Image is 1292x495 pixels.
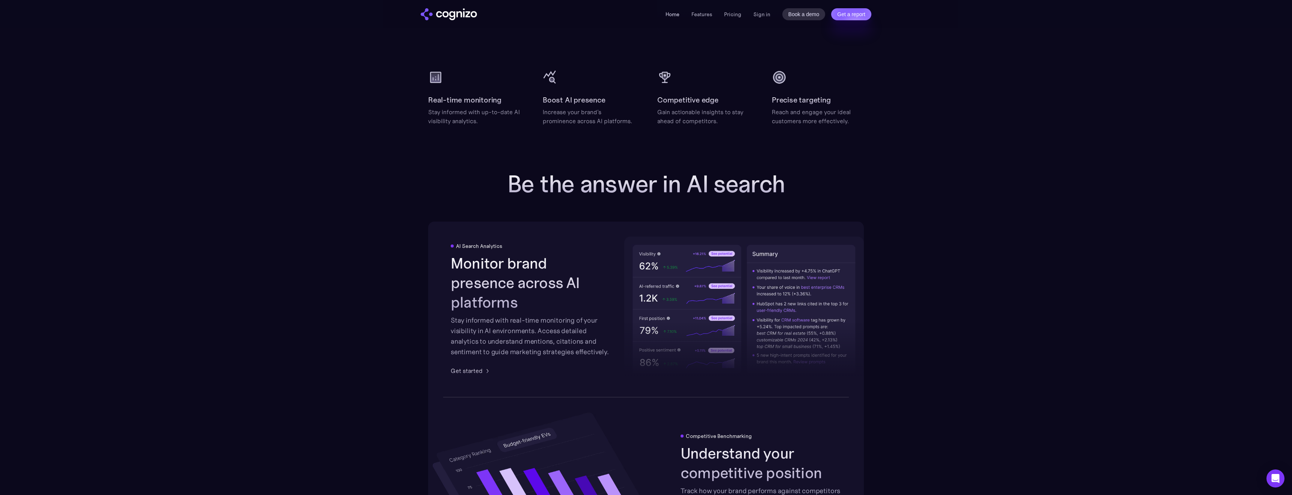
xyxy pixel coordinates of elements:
div: Get started [451,366,483,375]
a: Features [691,11,712,18]
h2: Real-time monitoring [428,94,501,106]
img: query stats icon [543,70,558,85]
a: Home [666,11,679,18]
div: AI Search Analytics [456,243,502,249]
img: cognizo logo [421,8,477,20]
h2: Boost AI presence [543,94,605,106]
h2: Competitive edge [657,94,718,106]
img: AI visibility metrics performance insights [624,237,864,382]
a: Get started [451,366,492,375]
h2: Precise targeting [772,94,831,106]
div: Competitive Benchmarking [686,433,752,439]
h2: Be the answer in AI search [496,171,796,198]
a: Sign in [753,10,770,19]
a: home [421,8,477,20]
div: Stay informed with up-to-date AI visibility analytics. [428,107,520,125]
a: Book a demo [782,8,826,20]
div: Gain actionable insights to stay ahead of competitors. [657,107,749,125]
div: Increase your brand's prominence across AI platforms. [543,107,635,125]
a: Get a report [831,8,871,20]
div: Reach and engage your ideal customers more effectively. [772,107,864,125]
h2: Understand your competitive position [681,444,841,483]
img: cup icon [657,70,672,85]
a: Pricing [724,11,741,18]
img: analytics icon [428,70,443,85]
h2: Monitor brand presence across AI platforms [451,254,611,312]
div: Open Intercom Messenger [1266,469,1284,487]
div: Stay informed with real-time monitoring of your visibility in AI environments. Access detailed an... [451,315,611,357]
img: target icon [772,70,787,85]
